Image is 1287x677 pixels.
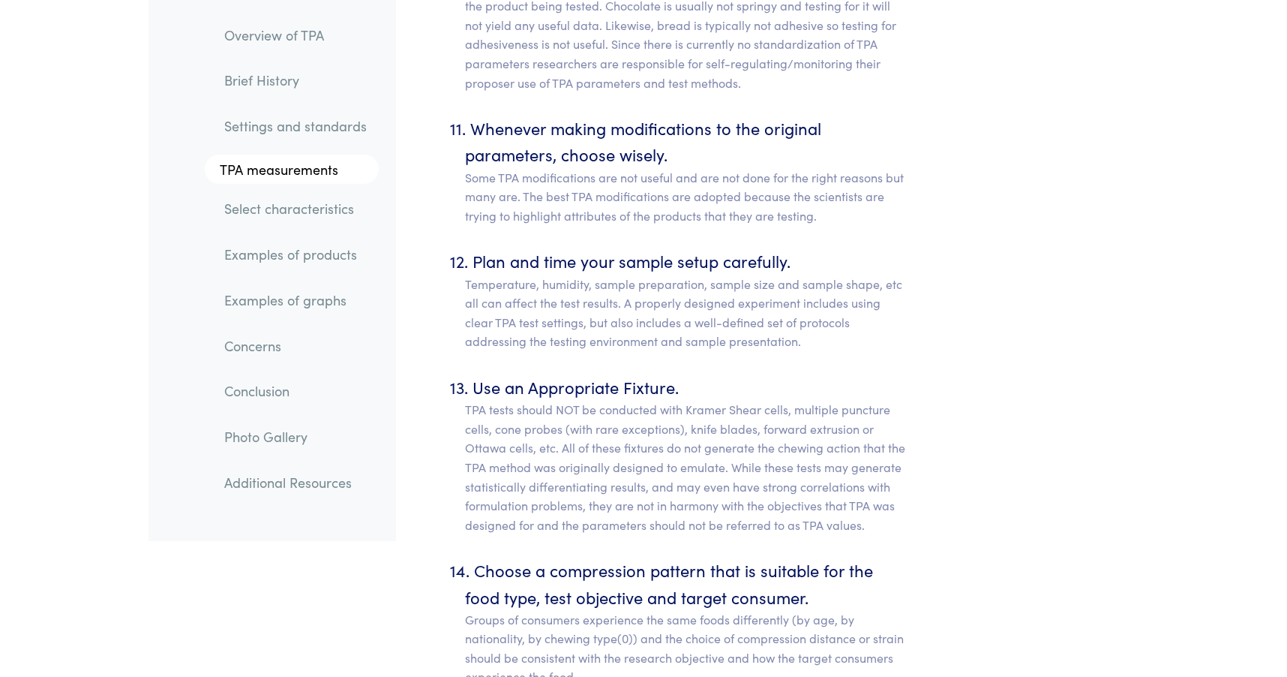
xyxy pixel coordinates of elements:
[212,283,379,317] a: Examples of graphs
[212,329,379,363] a: Concerns
[212,420,379,454] a: Photo Gallery
[465,115,908,225] li: Whenever making modifications to the original parameters, choose wisely.
[212,465,379,500] a: Additional Resources
[205,155,379,185] a: TPA measurements
[212,64,379,98] a: Brief History
[465,168,908,226] p: Some TPA modifications are not useful and are not done for the right reasons but many are. The be...
[212,18,379,53] a: Overview of TPA
[212,192,379,227] a: Select characteristics
[212,375,379,409] a: Conclusion
[465,374,908,534] li: Use an Appropriate Fixture.
[212,238,379,272] a: Examples of products
[212,109,379,143] a: Settings and standards
[465,275,908,351] p: Temperature, humidity, sample preparation, sample size and sample shape, etc all can affect the t...
[465,400,908,534] p: TPA tests should NOT be conducted with Kramer Shear cells, multiple puncture cells, cone probes (...
[465,248,908,351] li: Plan and time your sample setup carefully.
